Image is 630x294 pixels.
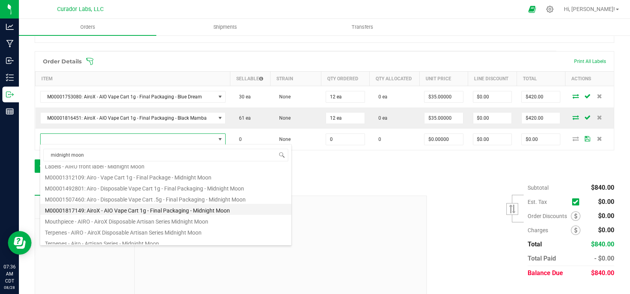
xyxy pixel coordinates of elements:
[594,255,614,262] span: - $0.00
[374,137,381,142] span: 0
[528,185,548,191] span: Subtotal
[468,72,517,86] th: Line Discount
[230,72,271,86] th: Sellable
[528,227,571,233] span: Charges
[419,72,468,86] th: Unit Price
[528,199,569,205] span: Est. Tax
[593,115,605,120] span: Delete Order Detail
[6,40,14,48] inline-svg: Manufacturing
[598,226,614,234] span: $0.00
[156,19,294,35] a: Shipments
[598,212,614,220] span: $0.00
[6,57,14,65] inline-svg: Inbound
[582,136,593,141] span: Save Order Detail
[35,181,82,196] div: Notes
[326,134,364,145] input: 0
[19,19,156,35] a: Orders
[6,74,14,81] inline-svg: Inventory
[203,24,248,31] span: Shipments
[528,213,571,219] span: Order Discounts
[40,112,226,124] span: NO DATA FOUND
[424,113,463,124] input: 0
[40,91,226,103] span: NO DATA FOUND
[8,231,31,255] iframe: Resource center
[591,240,614,248] span: $840.00
[271,72,321,86] th: Strain
[424,91,463,102] input: 0
[4,285,15,290] p: 08/28
[41,113,215,124] span: M00001816451: AiroX - AIO Vape Cart 1g - Final Packaging - Black Mamba
[326,91,364,102] input: 0
[321,72,369,86] th: Qty Ordered
[275,115,291,121] span: None
[57,6,104,13] span: Curador Labs, LLC
[275,137,291,142] span: None
[522,113,560,124] input: 0
[522,134,560,145] input: 0
[6,23,14,31] inline-svg: Analytics
[564,6,615,12] span: Hi, [PERSON_NAME]!
[424,134,463,145] input: 0
[593,94,605,98] span: Delete Order Detail
[41,91,215,102] span: M00001753080: AiroX - AIO Vape Cart 1g - Final Packaging - Blue Dream
[235,137,242,142] span: 0
[4,263,15,285] p: 07:36 AM CDT
[374,115,387,121] span: 0 ea
[565,72,614,86] th: Actions
[6,107,14,115] inline-svg: Reports
[235,94,251,100] span: 30 ea
[6,91,14,98] inline-svg: Outbound
[522,91,560,102] input: 0
[235,115,251,121] span: 61 ea
[528,269,563,277] span: Balance Due
[275,94,291,100] span: None
[545,6,555,13] div: Manage settings
[374,94,387,100] span: 0 ea
[517,72,565,86] th: Total
[473,113,511,124] input: 0
[35,72,230,86] th: Item
[528,255,556,262] span: Total Paid
[591,184,614,191] span: $840.00
[598,198,614,205] span: $0.00
[70,24,106,31] span: Orders
[370,72,420,86] th: Qty Allocated
[473,134,511,145] input: 0
[593,136,605,141] span: Delete Order Detail
[43,58,82,65] h1: Order Details
[591,269,614,277] span: $840.00
[326,113,364,124] input: 0
[528,240,542,248] span: Total
[473,91,511,102] input: 0
[35,159,87,173] button: Add New Detail
[582,115,593,120] span: Save Order Detail
[523,2,541,17] span: Open Ecommerce Menu
[582,94,593,98] span: Save Order Detail
[341,24,384,31] span: Transfers
[572,197,583,207] span: Calculate excise tax
[294,19,431,35] a: Transfers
